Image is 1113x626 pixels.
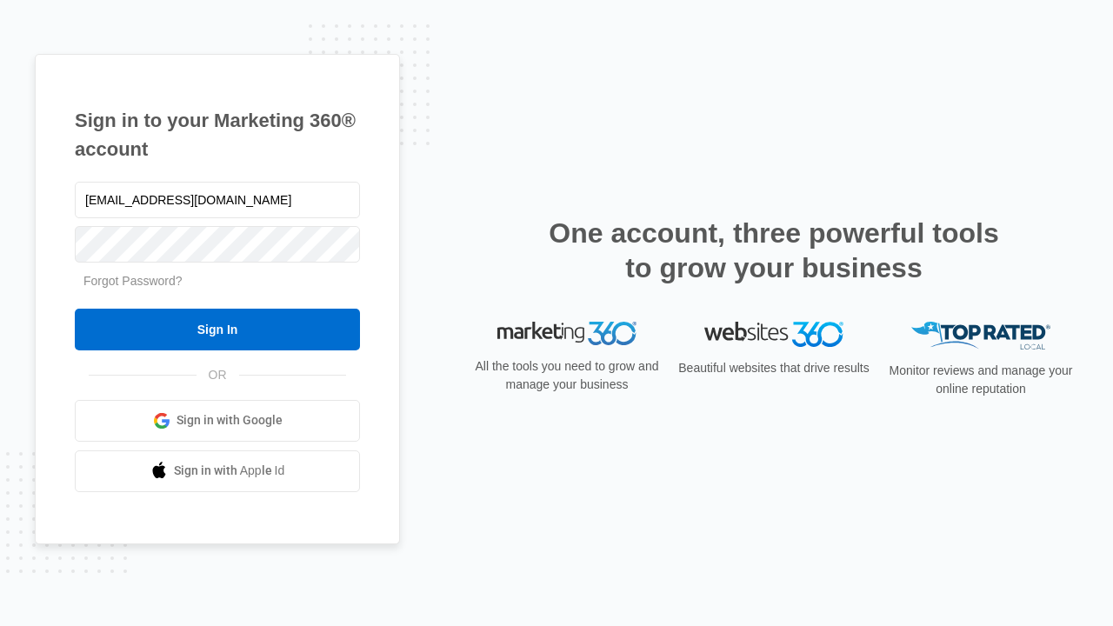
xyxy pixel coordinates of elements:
[75,106,360,163] h1: Sign in to your Marketing 360® account
[75,400,360,442] a: Sign in with Google
[704,322,843,347] img: Websites 360
[470,357,664,394] p: All the tools you need to grow and manage your business
[177,411,283,430] span: Sign in with Google
[197,366,239,384] span: OR
[75,450,360,492] a: Sign in with Apple Id
[75,309,360,350] input: Sign In
[75,182,360,218] input: Email
[911,322,1050,350] img: Top Rated Local
[676,359,871,377] p: Beautiful websites that drive results
[83,274,183,288] a: Forgot Password?
[543,216,1004,285] h2: One account, three powerful tools to grow your business
[883,362,1078,398] p: Monitor reviews and manage your online reputation
[174,462,285,480] span: Sign in with Apple Id
[497,322,636,346] img: Marketing 360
